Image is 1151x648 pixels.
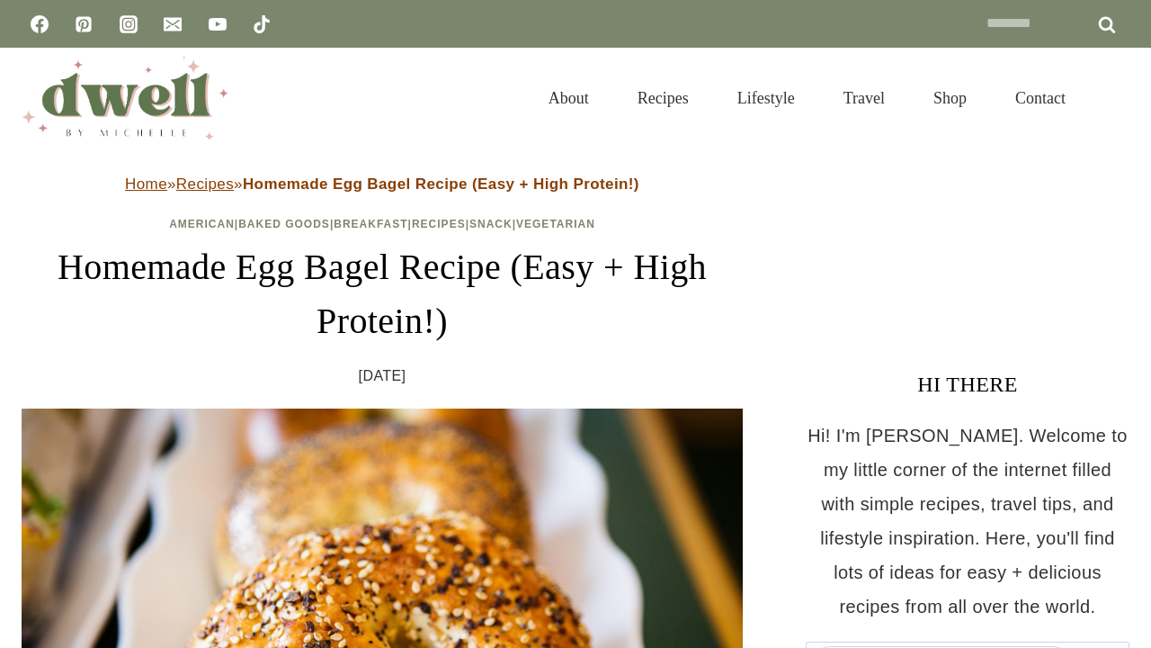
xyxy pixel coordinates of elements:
time: [DATE] [359,363,406,390]
a: Recipes [613,67,713,130]
a: Contact [991,67,1090,130]
p: Hi! I'm [PERSON_NAME]. Welcome to my little corner of the internet filled with simple recipes, tr... [806,418,1129,624]
a: Email [155,6,191,42]
a: Vegetarian [516,218,595,230]
a: Snack [469,218,513,230]
strong: Homemade Egg Bagel Recipe (Easy + High Protein!) [243,175,639,193]
a: Pinterest [66,6,102,42]
a: TikTok [244,6,280,42]
span: » » [125,175,639,193]
span: | | | | | [169,218,595,230]
a: Shop [909,67,991,130]
a: Recipes [412,218,466,230]
a: About [524,67,613,130]
img: DWELL by michelle [22,57,228,139]
a: Home [125,175,167,193]
button: View Search Form [1099,83,1129,113]
a: Lifestyle [713,67,819,130]
a: American [169,218,235,230]
h1: Homemade Egg Bagel Recipe (Easy + High Protein!) [22,240,743,348]
a: Travel [819,67,909,130]
a: Instagram [111,6,147,42]
a: YouTube [200,6,236,42]
h3: HI THERE [806,368,1129,400]
a: Baked Goods [238,218,330,230]
a: Recipes [176,175,234,193]
a: Breakfast [334,218,407,230]
nav: Primary Navigation [524,67,1090,130]
a: Facebook [22,6,58,42]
